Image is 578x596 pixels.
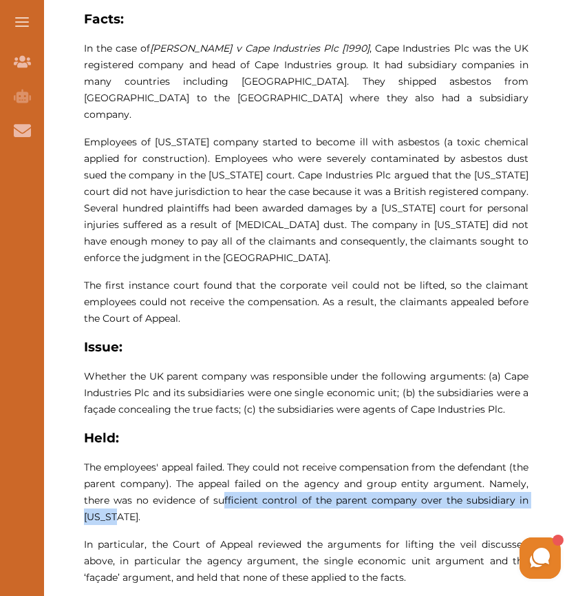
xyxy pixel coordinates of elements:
span: In particular, the Court of Appeal reviewed the arguments for lifting the veil discussed above, i... [84,538,528,584]
span: In the case of , Cape Industries Plc was the UK registered company and head of Cape Industries gr... [84,42,528,121]
span: [PERSON_NAME] v Cape Industries Plc [1990] [150,42,370,54]
strong: Held: [84,430,119,446]
span: The employees' appeal failed. They could not receive compensation from the defendant (the parent ... [84,461,528,523]
span: Whether the UK parent company was responsible under the following arguments: (a) Cape Industries ... [84,370,528,415]
span: Employees of [US_STATE] company started to become ill with asbestos (a toxic chemical applied for... [84,136,528,264]
iframe: HelpCrunch [248,534,564,582]
strong: Issue: [84,339,122,355]
span: The first instance court found that the corporate veil could not be lifted, so the claimant emplo... [84,279,528,325]
strong: Facts: [84,11,124,27]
